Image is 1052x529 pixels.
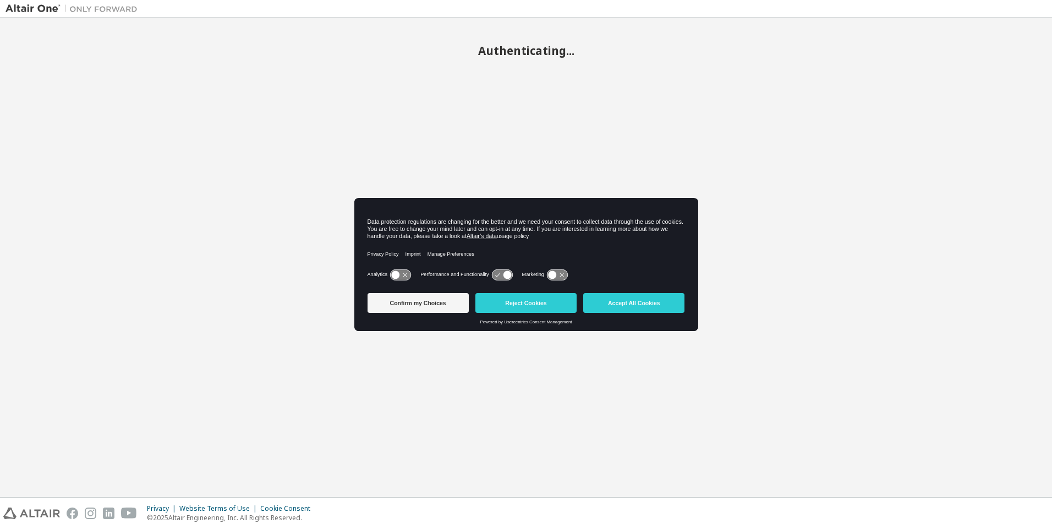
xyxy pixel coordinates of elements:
[6,3,143,14] img: Altair One
[85,508,96,519] img: instagram.svg
[3,508,60,519] img: altair_logo.svg
[103,508,114,519] img: linkedin.svg
[6,43,1046,58] h2: Authenticating...
[179,504,260,513] div: Website Terms of Use
[121,508,137,519] img: youtube.svg
[147,504,179,513] div: Privacy
[147,513,317,522] p: © 2025 Altair Engineering, Inc. All Rights Reserved.
[260,504,317,513] div: Cookie Consent
[67,508,78,519] img: facebook.svg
